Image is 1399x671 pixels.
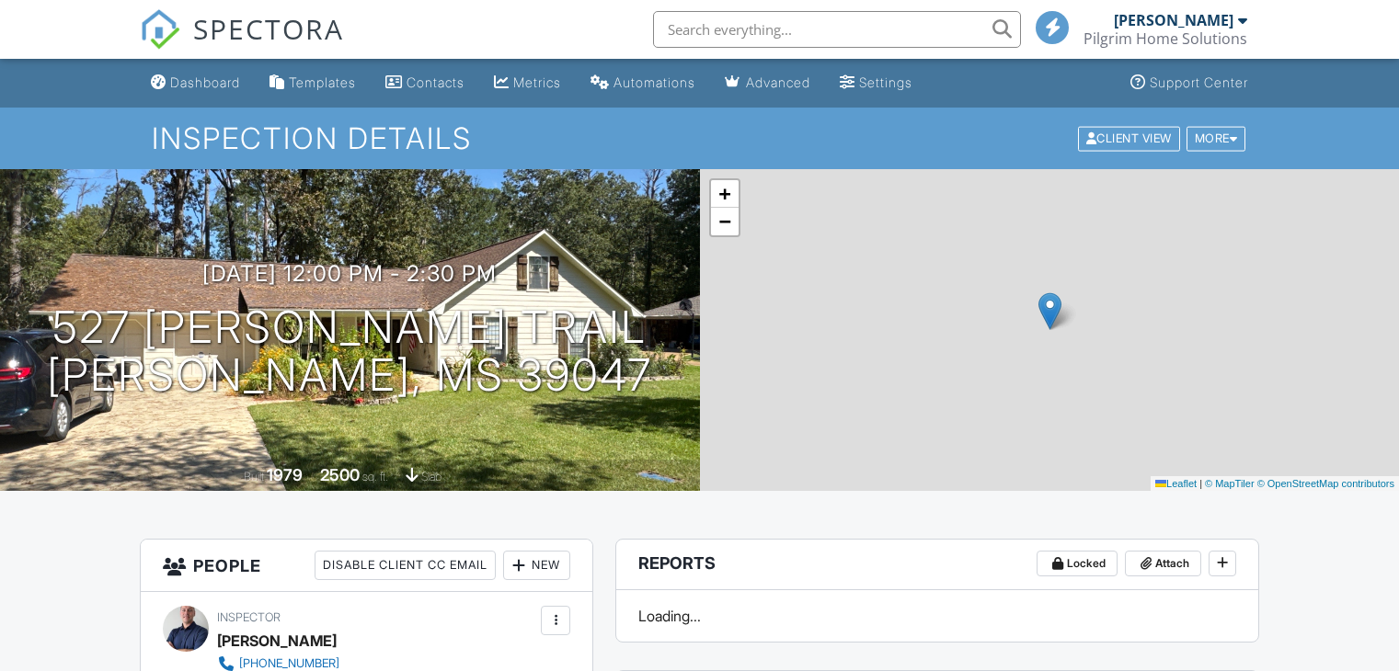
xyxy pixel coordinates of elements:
div: Disable Client CC Email [315,551,496,580]
div: Pilgrim Home Solutions [1084,29,1247,48]
h1: Inspection Details [152,122,1247,154]
div: Contacts [407,74,464,90]
span: SPECTORA [193,9,344,48]
a: SPECTORA [140,25,344,63]
a: © OpenStreetMap contributors [1257,478,1394,489]
a: Dashboard [143,66,247,100]
div: [PERSON_NAME] [1114,11,1233,29]
a: Leaflet [1155,478,1197,489]
h3: People [141,540,592,592]
div: Client View [1078,126,1180,151]
a: Automations (Basic) [583,66,703,100]
div: Templates [289,74,356,90]
div: Metrics [513,74,561,90]
div: 2500 [320,465,360,484]
span: sq. ft. [362,470,388,483]
div: [PHONE_NUMBER] [239,656,339,671]
div: Settings [859,74,912,90]
a: Settings [832,66,920,100]
span: | [1199,478,1202,489]
div: More [1187,126,1246,151]
div: Support Center [1150,74,1248,90]
img: Marker [1038,292,1061,330]
span: Inspector [217,610,281,624]
a: Support Center [1123,66,1256,100]
a: Metrics [487,66,568,100]
a: Client View [1076,131,1185,144]
a: Contacts [378,66,472,100]
span: slab [421,470,441,483]
a: Advanced [717,66,818,100]
input: Search everything... [653,11,1021,48]
div: 1979 [267,465,303,484]
div: Dashboard [170,74,240,90]
a: Zoom out [711,208,739,235]
img: The Best Home Inspection Software - Spectora [140,9,180,50]
span: + [718,182,730,205]
span: − [718,210,730,233]
a: Zoom in [711,180,739,208]
div: Advanced [746,74,810,90]
a: © MapTiler [1205,478,1255,489]
h1: 527 [PERSON_NAME] Trail [PERSON_NAME], MS 39047 [47,303,652,401]
a: Templates [262,66,363,100]
span: Built [244,470,264,483]
div: Automations [613,74,695,90]
div: New [503,551,570,580]
h3: [DATE] 12:00 pm - 2:30 pm [202,261,497,286]
div: [PERSON_NAME] [217,627,337,654]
